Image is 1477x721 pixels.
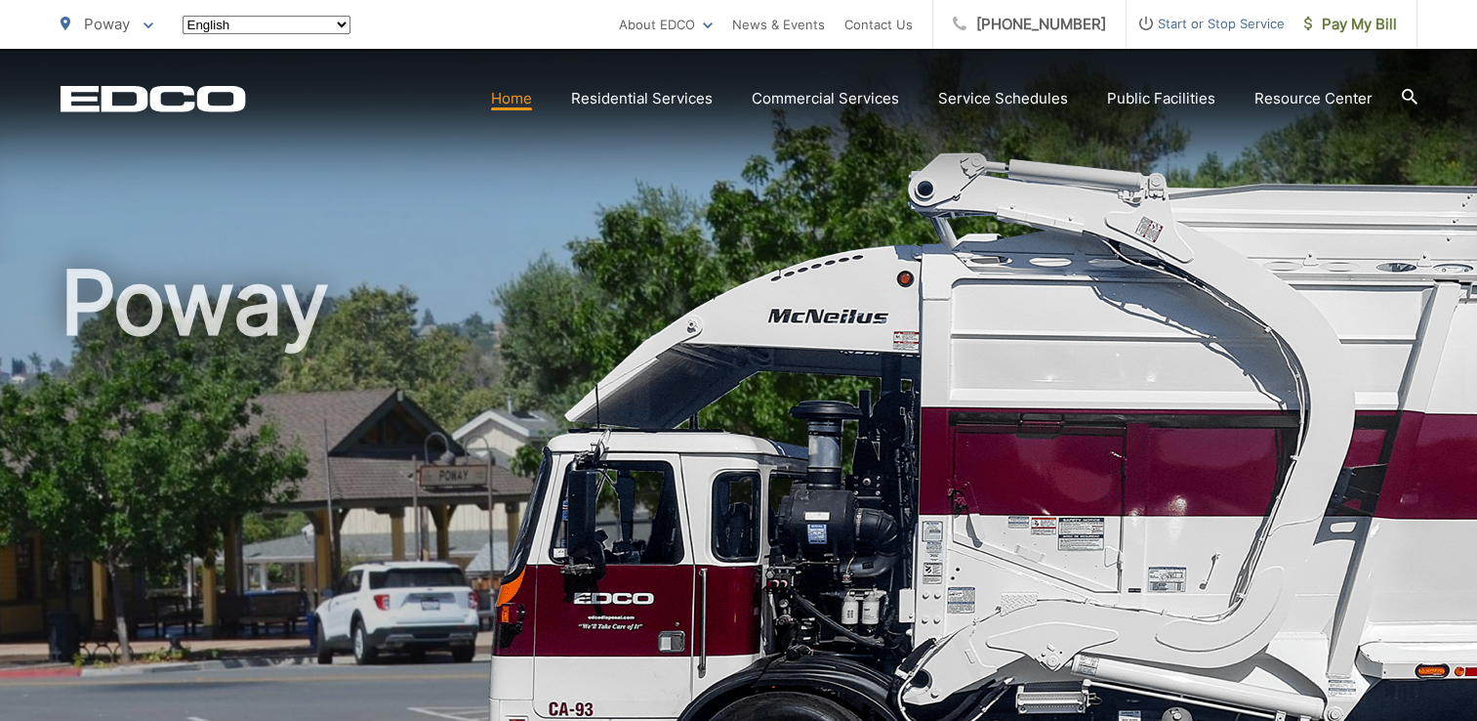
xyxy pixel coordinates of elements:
[732,13,825,36] a: News & Events
[938,87,1068,110] a: Service Schedules
[61,85,246,112] a: EDCD logo. Return to the homepage.
[491,87,532,110] a: Home
[84,15,130,33] span: Poway
[1107,87,1215,110] a: Public Facilities
[752,87,899,110] a: Commercial Services
[1254,87,1373,110] a: Resource Center
[183,16,350,34] select: Select a language
[1304,13,1397,36] span: Pay My Bill
[844,13,913,36] a: Contact Us
[571,87,713,110] a: Residential Services
[619,13,713,36] a: About EDCO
